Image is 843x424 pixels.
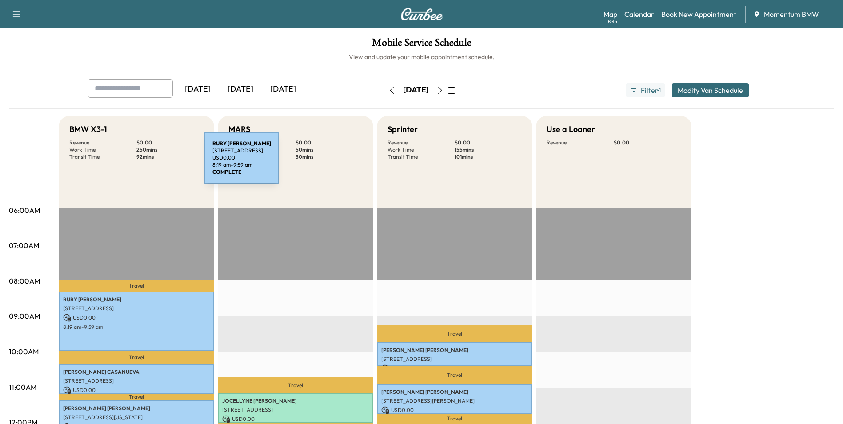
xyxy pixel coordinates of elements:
p: [PERSON_NAME] [PERSON_NAME] [381,388,528,396]
p: Work Time [69,146,136,153]
a: Calendar [624,9,654,20]
span: ● [657,88,659,92]
p: $ 0.00 [136,139,204,146]
div: Beta [608,18,617,25]
p: Travel [59,394,214,400]
p: [PERSON_NAME] [PERSON_NAME] [63,405,210,412]
p: Travel [377,366,532,384]
h5: Sprinter [388,123,418,136]
p: Travel [59,351,214,364]
p: 09:00AM [9,311,40,321]
h1: Mobile Service Schedule [9,37,834,52]
a: Book New Appointment [661,9,736,20]
b: RUBY [PERSON_NAME] [212,140,271,147]
p: [PERSON_NAME] CASANUEVA [63,368,210,376]
p: 250 mins [136,146,204,153]
p: [STREET_ADDRESS] [63,305,210,312]
p: Travel [218,377,373,393]
p: $ 0.00 [296,139,363,146]
p: 10:00AM [9,346,39,357]
h5: BMW X3-1 [69,123,107,136]
p: 07:00AM [9,240,39,251]
p: [STREET_ADDRESS] [222,406,369,413]
p: USD 0.00 [63,314,210,322]
b: COMPLETE [212,168,241,175]
button: Filter●1 [626,83,664,97]
p: Transit Time [388,153,455,160]
p: USD 0.00 [63,386,210,394]
p: 11:00AM [9,382,36,392]
p: Revenue [69,139,136,146]
h5: MARS [228,123,250,136]
p: [STREET_ADDRESS][PERSON_NAME] [381,397,528,404]
p: 92 mins [136,153,204,160]
span: 1 [659,87,661,94]
p: [STREET_ADDRESS] [63,377,210,384]
h5: Use a Loaner [547,123,595,136]
p: [STREET_ADDRESS][US_STATE] [63,414,210,421]
div: [DATE] [403,84,429,96]
img: Curbee Logo [400,8,443,20]
p: $ 0.00 [455,139,522,146]
p: 8:19 am - 9:59 am [63,324,210,331]
div: [DATE] [262,79,304,100]
p: 50 mins [296,153,363,160]
p: Transit Time [69,153,136,160]
p: USD 0.00 [222,415,369,423]
p: 155 mins [455,146,522,153]
p: 06:00AM [9,205,40,216]
p: USD 0.00 [381,406,528,414]
p: Work Time [388,146,455,153]
p: Revenue [388,139,455,146]
p: USD 0.00 [212,154,271,161]
p: 08:00AM [9,276,40,286]
p: RUBY [PERSON_NAME] [63,296,210,303]
span: Filter [641,85,657,96]
div: [DATE] [219,79,262,100]
div: [DATE] [176,79,219,100]
p: 101 mins [455,153,522,160]
p: JOCELLYNE [PERSON_NAME] [222,397,369,404]
p: $ 0.00 [614,139,681,146]
a: MapBeta [603,9,617,20]
span: Momentum BMW [764,9,819,20]
p: USD 0.00 [381,364,528,372]
p: Travel [377,325,532,342]
p: 8:19 am - 9:59 am [212,161,271,168]
p: [STREET_ADDRESS] [381,356,528,363]
h6: View and update your mobile appointment schedule. [9,52,834,61]
p: 50 mins [296,146,363,153]
button: Modify Van Schedule [672,83,749,97]
p: Revenue [547,139,614,146]
p: Travel [59,280,214,292]
p: Travel [377,414,532,424]
p: [STREET_ADDRESS] [212,147,271,154]
p: [PERSON_NAME] [PERSON_NAME] [381,347,528,354]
